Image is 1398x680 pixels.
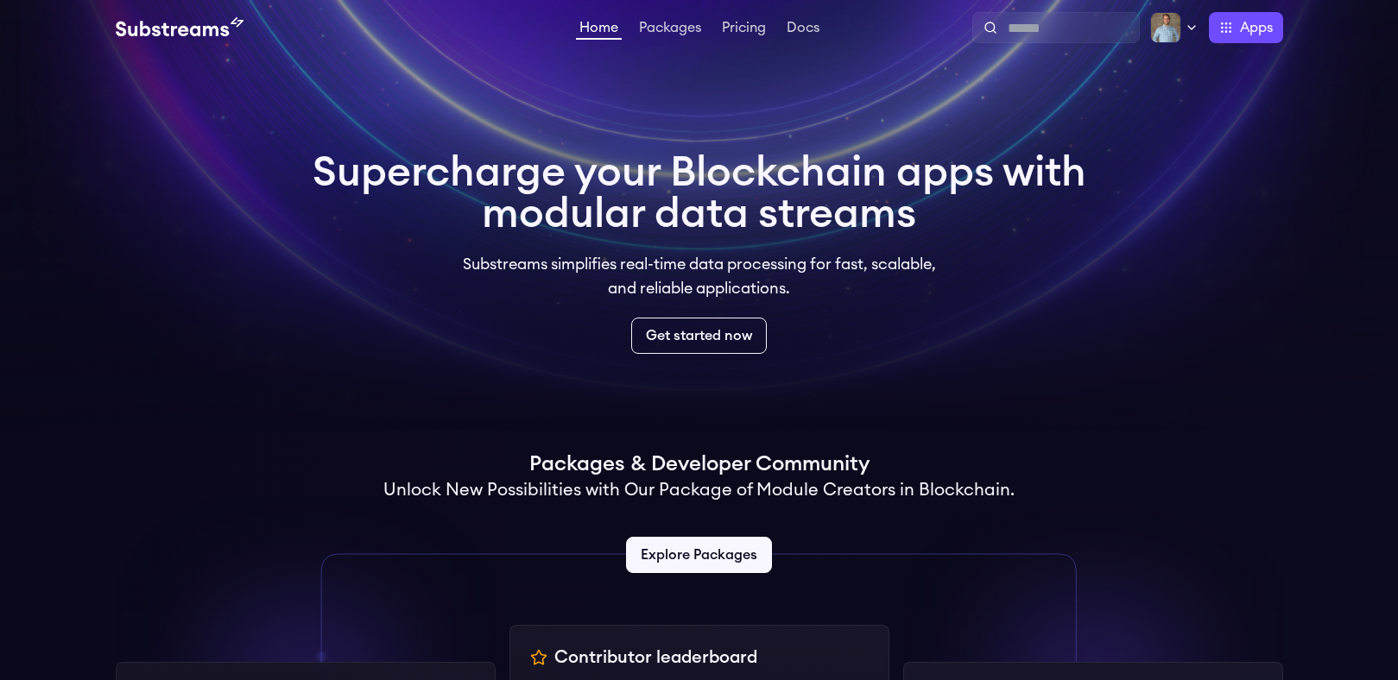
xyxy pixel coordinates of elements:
a: Packages [636,21,705,38]
a: Explore Packages [626,537,772,573]
h1: Supercharge your Blockchain apps with modular data streams [313,152,1086,235]
a: Get started now [631,318,767,354]
span: Apps [1240,17,1273,38]
a: Docs [783,21,823,38]
a: Home [576,21,622,40]
a: Pricing [718,21,769,38]
h2: Unlock New Possibilities with Our Package of Module Creators in Blockchain. [383,478,1015,502]
h1: Packages & Developer Community [529,450,870,478]
img: Substream's logo [116,17,244,38]
img: Profile [1150,12,1181,43]
p: Substreams simplifies real-time data processing for fast, scalable, and reliable applications. [451,252,948,300]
